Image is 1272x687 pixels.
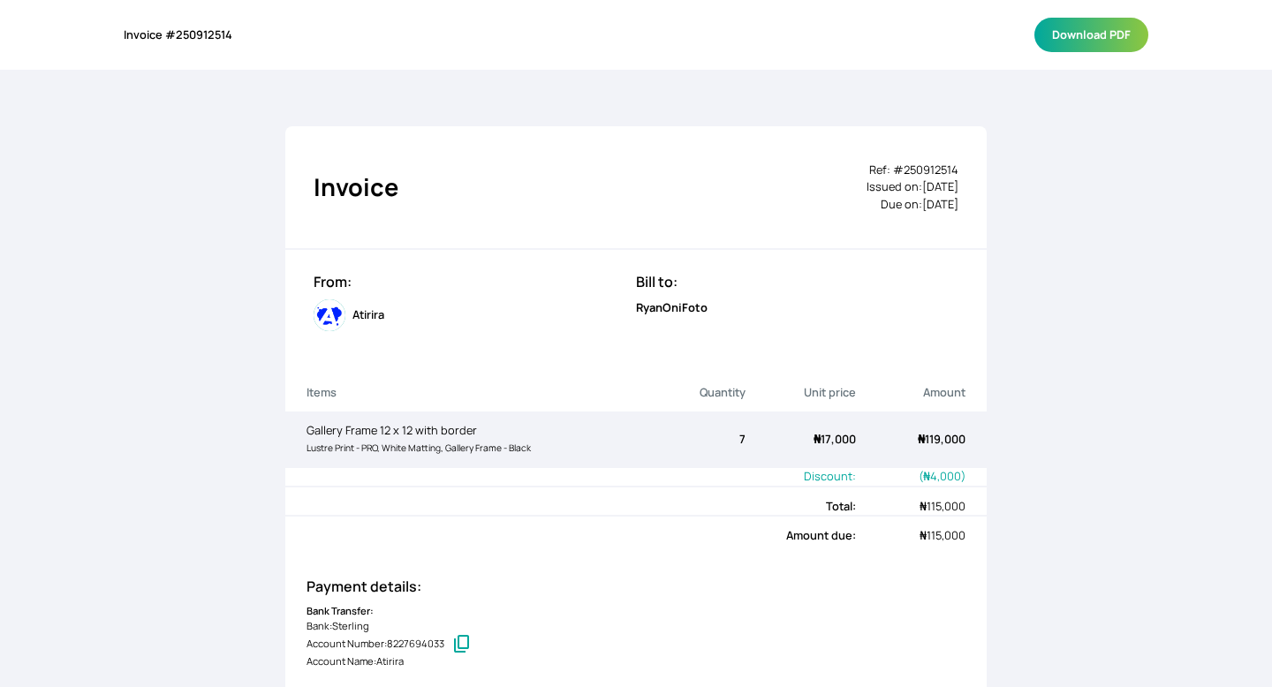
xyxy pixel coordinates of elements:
span: ₦ [920,527,927,543]
h3: From: [314,271,636,292]
span: Copy to clipboard [451,633,473,654]
h3: Payment details: [307,576,965,597]
div: 7 [636,431,746,448]
div: Bank: Sterling [307,619,965,634]
h3: Bill to: [636,271,958,292]
div: Amount due: [307,527,856,544]
div: Due on: [DATE] [867,196,958,213]
span: ₦ [814,431,821,447]
small: Lustre Print - PRO, White Matting, Gallery Frame - Black [307,442,531,454]
div: Total: [307,498,856,515]
div: Discount: [307,468,856,485]
div: Ref: # 250912514 [867,162,958,178]
div: Account Number: 8227694033 [307,633,965,654]
span: ₦ [918,431,925,447]
span: ₦ [920,498,927,514]
div: Account Name: Atirira [307,654,965,669]
div: ( ) [856,468,965,485]
div: Invoice # 250912514 [124,26,232,43]
span: 4,000 [923,468,961,484]
p: Amount [856,384,965,401]
span: ₦ [923,468,930,484]
span: 115,000 [920,498,965,514]
button: Download PDF [1034,18,1148,52]
p: Quantity [636,384,746,401]
span: 119,000 [918,431,965,447]
span: 17,000 [814,431,856,447]
h2: Invoice [314,170,398,206]
p: Unit price [746,384,855,401]
span: 115,000 [920,527,965,543]
div: Gallery Frame 12 x 12 with border [307,422,636,456]
span: Atirira [352,306,384,323]
h6: Bank Transfer: [307,604,965,619]
p: Items [307,384,636,401]
div: Issued on: [DATE] [867,178,958,195]
b: RyanOniFoto [636,299,708,315]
